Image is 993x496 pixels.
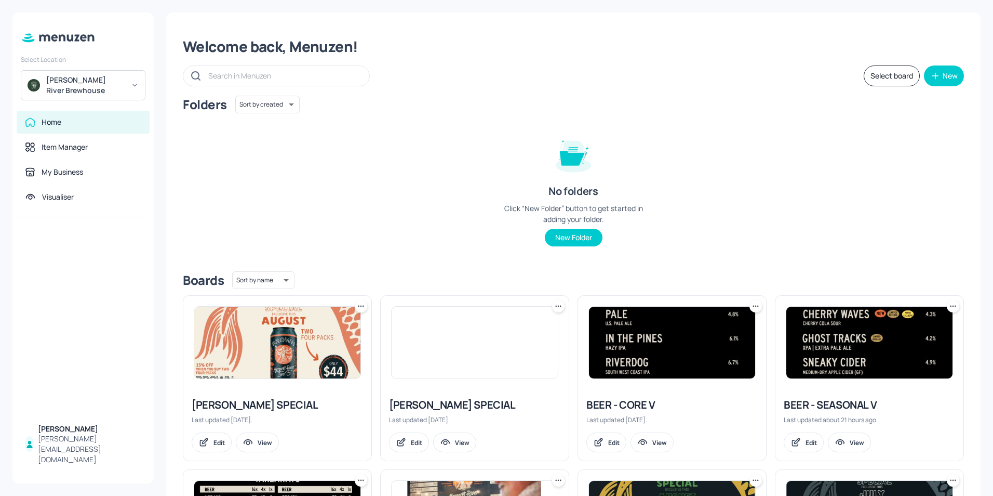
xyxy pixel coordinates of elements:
div: My Business [42,167,83,177]
div: Edit [213,438,225,447]
img: 2025-07-31-1753932503330mb52hyb8kid.jpeg [392,307,558,378]
div: View [850,438,864,447]
div: [PERSON_NAME][EMAIL_ADDRESS][DOMAIN_NAME] [38,434,141,465]
div: Edit [608,438,620,447]
button: New [924,66,964,86]
div: Boards [183,272,224,289]
div: [PERSON_NAME] River Brewhouse [46,75,125,96]
div: No folders [548,184,598,199]
img: 2025-10-05-1759640287821dxxwllqper8.jpeg [786,307,952,378]
div: View [652,438,667,447]
div: BEER - SEASONAL V [784,398,955,412]
div: Sort by created [235,94,300,115]
img: 2025-07-31-17539335133699c1ts37pri5.jpeg [194,307,360,378]
div: View [258,438,272,447]
img: 2025-09-18-175817119311724tzkil7yr4.jpeg [589,307,755,378]
div: Last updated [DATE]. [586,415,758,424]
div: Last updated [DATE]. [389,415,560,424]
div: [PERSON_NAME] [38,424,141,434]
div: Select Location [21,55,145,64]
div: Sort by name [232,270,294,291]
div: Home [42,117,61,127]
input: Search in Menuzen [208,68,359,83]
div: BEER - CORE V [586,398,758,412]
div: Click “New Folder” button to get started in adding your folder. [495,203,651,225]
div: New [943,72,958,80]
div: Edit [806,438,817,447]
div: Folders [183,96,227,113]
img: avatar [28,79,40,92]
div: Edit [411,438,422,447]
div: Welcome back, Menuzen! [183,37,964,56]
img: folder-empty [547,128,599,180]
div: [PERSON_NAME] SPECIAL [192,398,363,412]
div: [PERSON_NAME] SPECIAL [389,398,560,412]
button: New Folder [545,229,602,246]
div: Last updated about 21 hours ago. [784,415,955,424]
button: Select board [864,66,920,86]
div: Last updated [DATE]. [192,415,363,424]
div: Visualiser [42,192,74,202]
div: View [455,438,469,447]
div: Item Manager [42,142,88,152]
